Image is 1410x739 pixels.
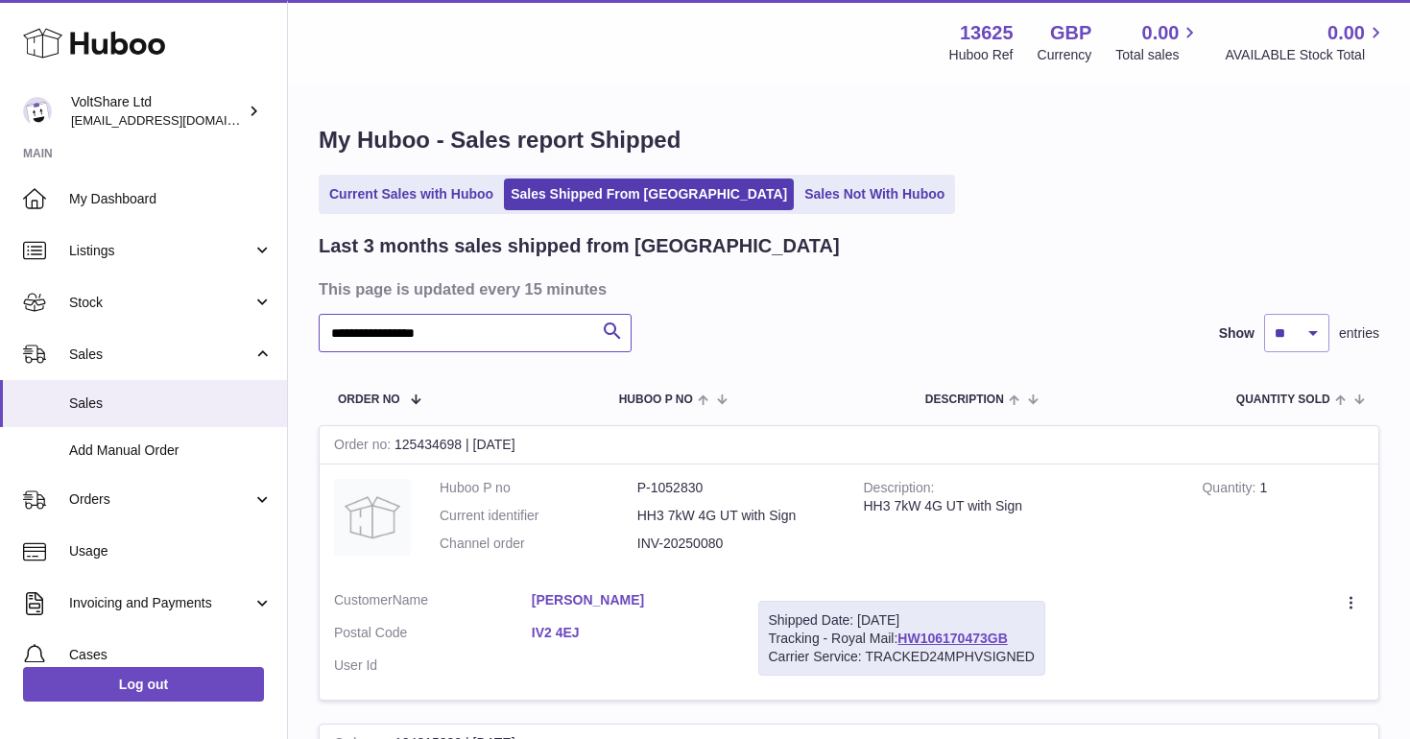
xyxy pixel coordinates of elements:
[69,542,273,560] span: Usage
[23,667,264,702] a: Log out
[925,393,1004,406] span: Description
[1219,324,1255,343] label: Show
[1225,20,1387,64] a: 0.00 AVAILABLE Stock Total
[637,507,835,525] dd: HH3 7kW 4G UT with Sign
[440,535,637,553] dt: Channel order
[637,479,835,497] dd: P-1052830
[1225,46,1387,64] span: AVAILABLE Stock Total
[532,624,729,642] a: IV2 4EJ
[960,20,1014,46] strong: 13625
[69,490,252,509] span: Orders
[864,480,935,500] strong: Description
[69,294,252,312] span: Stock
[1050,20,1091,46] strong: GBP
[334,479,411,556] img: no-photo.jpg
[1142,20,1180,46] span: 0.00
[23,97,52,126] img: info@voltshare.co.uk
[319,278,1374,299] h3: This page is updated every 15 minutes
[69,594,252,612] span: Invoicing and Payments
[334,591,532,614] dt: Name
[319,233,840,259] h2: Last 3 months sales shipped from [GEOGRAPHIC_DATA]
[1202,480,1259,500] strong: Quantity
[71,112,282,128] span: [EMAIL_ADDRESS][DOMAIN_NAME]
[798,179,951,210] a: Sales Not With Huboo
[69,441,273,460] span: Add Manual Order
[440,507,637,525] dt: Current identifier
[334,624,532,647] dt: Postal Code
[1115,20,1201,64] a: 0.00 Total sales
[338,393,400,406] span: Order No
[320,426,1378,465] div: 125434698 | [DATE]
[769,611,1035,630] div: Shipped Date: [DATE]
[864,497,1174,515] div: HH3 7kW 4G UT with Sign
[1187,465,1378,577] td: 1
[69,190,273,208] span: My Dashboard
[758,601,1045,677] div: Tracking - Royal Mail:
[319,125,1379,155] h1: My Huboo - Sales report Shipped
[323,179,500,210] a: Current Sales with Huboo
[440,479,637,497] dt: Huboo P no
[334,656,532,675] dt: User Id
[69,242,252,260] span: Listings
[334,592,393,608] span: Customer
[69,646,273,664] span: Cases
[1115,46,1201,64] span: Total sales
[334,437,394,457] strong: Order no
[1038,46,1092,64] div: Currency
[897,631,1007,646] a: HW106170473GB
[1236,393,1330,406] span: Quantity Sold
[1339,324,1379,343] span: entries
[69,394,273,413] span: Sales
[69,346,252,364] span: Sales
[1327,20,1365,46] span: 0.00
[71,93,244,130] div: VoltShare Ltd
[619,393,693,406] span: Huboo P no
[532,591,729,609] a: [PERSON_NAME]
[769,648,1035,666] div: Carrier Service: TRACKED24MPHVSIGNED
[949,46,1014,64] div: Huboo Ref
[637,535,835,553] dd: INV-20250080
[504,179,794,210] a: Sales Shipped From [GEOGRAPHIC_DATA]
